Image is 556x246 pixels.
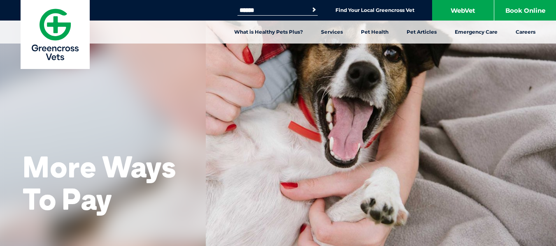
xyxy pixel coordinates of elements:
a: Pet Health [352,21,398,44]
h2: More Ways To Pay [23,150,183,215]
a: Find Your Local Greencross Vet [335,7,414,14]
a: What is Healthy Pets Plus? [225,21,312,44]
a: Services [312,21,352,44]
a: Careers [507,21,544,44]
a: Pet Articles [398,21,446,44]
a: Emergency Care [446,21,507,44]
button: Search [310,6,318,14]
